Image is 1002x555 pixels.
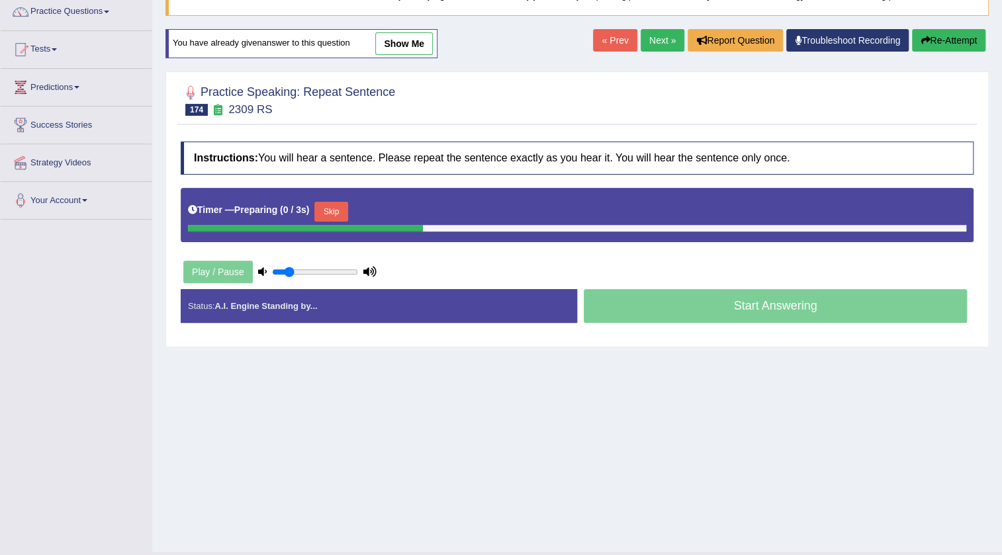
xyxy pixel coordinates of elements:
[306,204,310,215] b: )
[1,182,152,215] a: Your Account
[185,104,208,116] span: 174
[593,29,637,52] a: « Prev
[181,289,577,323] div: Status:
[194,152,258,163] b: Instructions:
[181,83,395,116] h2: Practice Speaking: Repeat Sentence
[181,142,974,175] h4: You will hear a sentence. Please repeat the sentence exactly as you hear it. You will hear the se...
[1,31,152,64] a: Tests
[188,205,309,215] h5: Timer —
[641,29,684,52] a: Next »
[375,32,433,55] a: show me
[280,204,283,215] b: (
[688,29,783,52] button: Report Question
[912,29,985,52] button: Re-Attempt
[1,69,152,102] a: Predictions
[1,144,152,177] a: Strategy Videos
[214,301,317,311] strong: A.I. Engine Standing by...
[234,204,277,215] b: Preparing
[228,103,272,116] small: 2309 RS
[211,104,225,116] small: Exam occurring question
[314,202,347,222] button: Skip
[1,107,152,140] a: Success Stories
[283,204,306,215] b: 0 / 3s
[786,29,909,52] a: Troubleshoot Recording
[165,29,437,58] div: You have already given answer to this question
